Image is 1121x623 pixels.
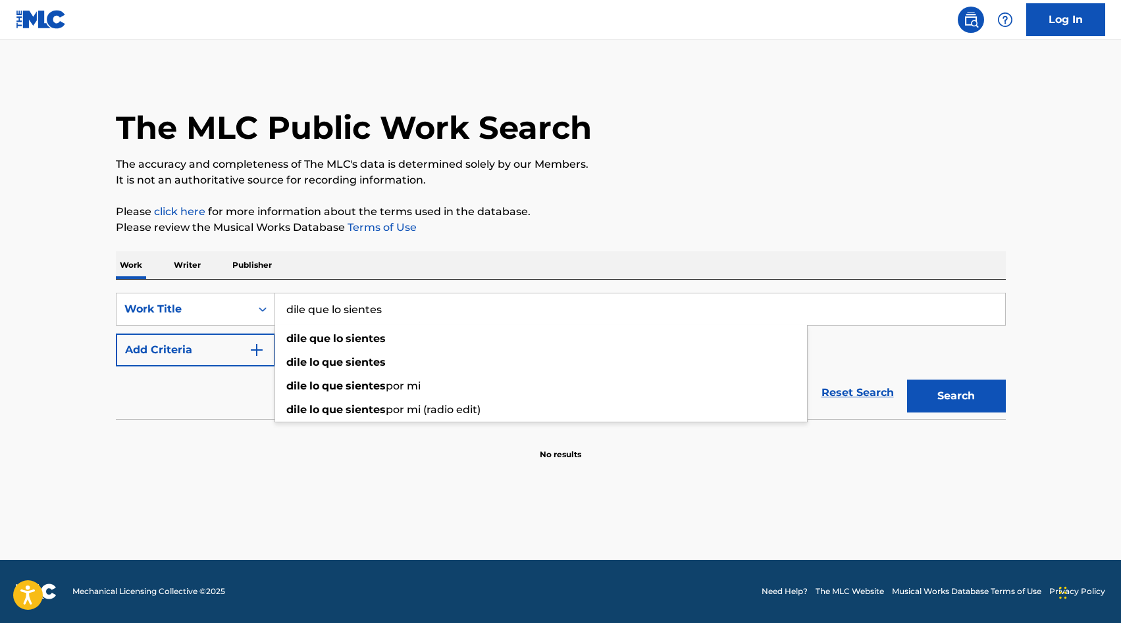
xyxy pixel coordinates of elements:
[116,172,1006,188] p: It is not an authoritative source for recording information.
[124,301,243,317] div: Work Title
[170,251,205,279] p: Writer
[322,356,343,368] strong: que
[816,586,884,597] a: The MLC Website
[762,586,808,597] a: Need Help?
[309,356,319,368] strong: lo
[345,221,417,234] a: Terms of Use
[346,356,386,368] strong: sientes
[16,10,66,29] img: MLC Logo
[286,380,307,392] strong: dile
[116,204,1006,220] p: Please for more information about the terms used in the database.
[309,380,319,392] strong: lo
[386,403,481,416] span: por mi (radio edit)
[1026,3,1105,36] a: Log In
[958,7,984,33] a: Public Search
[72,586,225,597] span: Mechanical Licensing Collective © 2025
[892,586,1041,597] a: Musical Works Database Terms of Use
[286,332,307,345] strong: dile
[333,332,343,345] strong: lo
[386,380,421,392] span: por mi
[116,220,1006,236] p: Please review the Musical Works Database
[346,380,386,392] strong: sientes
[815,378,900,407] a: Reset Search
[1055,560,1121,623] iframe: Chat Widget
[540,433,581,461] p: No results
[249,342,265,358] img: 9d2ae6d4665cec9f34b9.svg
[228,251,276,279] p: Publisher
[16,584,57,599] img: logo
[992,7,1018,33] div: Help
[286,356,307,368] strong: dile
[116,157,1006,172] p: The accuracy and completeness of The MLC's data is determined solely by our Members.
[322,380,343,392] strong: que
[963,12,979,28] img: search
[154,205,205,218] a: click here
[1049,586,1105,597] a: Privacy Policy
[997,12,1013,28] img: help
[116,251,146,279] p: Work
[1059,573,1067,612] div: Arrastrar
[116,108,592,147] h1: The MLC Public Work Search
[309,403,319,416] strong: lo
[286,403,307,416] strong: dile
[1055,560,1121,623] div: Widget de chat
[322,403,343,416] strong: que
[116,293,1006,419] form: Search Form
[346,332,386,345] strong: sientes
[116,334,275,366] button: Add Criteria
[309,332,330,345] strong: que
[346,403,386,416] strong: sientes
[907,380,1006,412] button: Search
